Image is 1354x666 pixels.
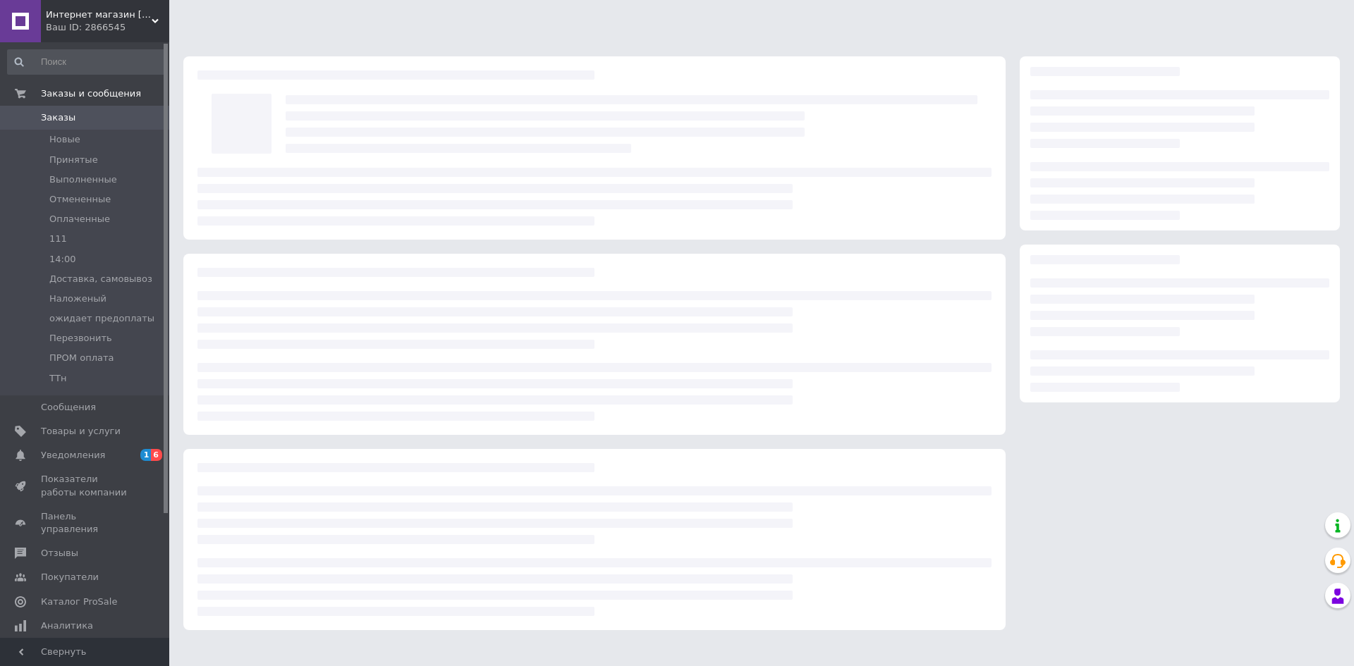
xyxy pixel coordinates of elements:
[49,332,112,345] span: Перезвонить
[49,372,66,385] span: ТТн
[49,173,117,186] span: Выполненные
[41,473,130,498] span: Показатели работы компании
[41,111,75,124] span: Заказы
[49,352,114,364] span: ПРОМ оплата
[49,233,67,245] span: 111
[41,449,105,462] span: Уведомления
[41,401,96,414] span: Сообщения
[49,312,154,325] span: ожидает предоплаты
[41,596,117,608] span: Каталог ProSale
[49,133,80,146] span: Новые
[41,571,99,584] span: Покупатели
[41,425,121,438] span: Товары и услуги
[49,292,106,305] span: Наложеный
[46,8,152,21] span: Интернет магазин Карамель
[7,49,166,75] input: Поиск
[49,213,110,226] span: Оплаченные
[49,154,98,166] span: Принятые
[41,87,141,100] span: Заказы и сообщения
[46,21,169,34] div: Ваш ID: 2866545
[140,449,152,461] span: 1
[41,547,78,560] span: Отзывы
[41,510,130,536] span: Панель управления
[151,449,162,461] span: 6
[49,273,152,285] span: Доставка, самовывоз
[49,193,111,206] span: Отмененные
[41,619,93,632] span: Аналитика
[49,253,75,266] span: 14:00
